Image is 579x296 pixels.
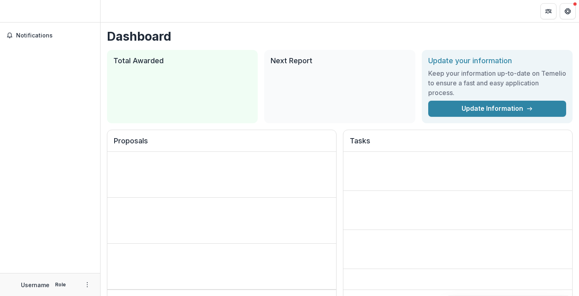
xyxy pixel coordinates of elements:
[350,137,566,152] h2: Tasks
[114,137,330,152] h2: Proposals
[560,3,576,19] button: Get Help
[3,29,97,42] button: Notifications
[271,56,409,65] h2: Next Report
[428,101,566,117] a: Update Information
[53,281,68,288] p: Role
[428,68,566,97] h3: Keep your information up-to-date on Temelio to ensure a fast and easy application process.
[21,281,49,289] p: Username
[82,280,92,290] button: More
[113,56,251,65] h2: Total Awarded
[16,32,94,39] span: Notifications
[107,29,573,43] h1: Dashboard
[540,3,556,19] button: Partners
[428,56,566,65] h2: Update your information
